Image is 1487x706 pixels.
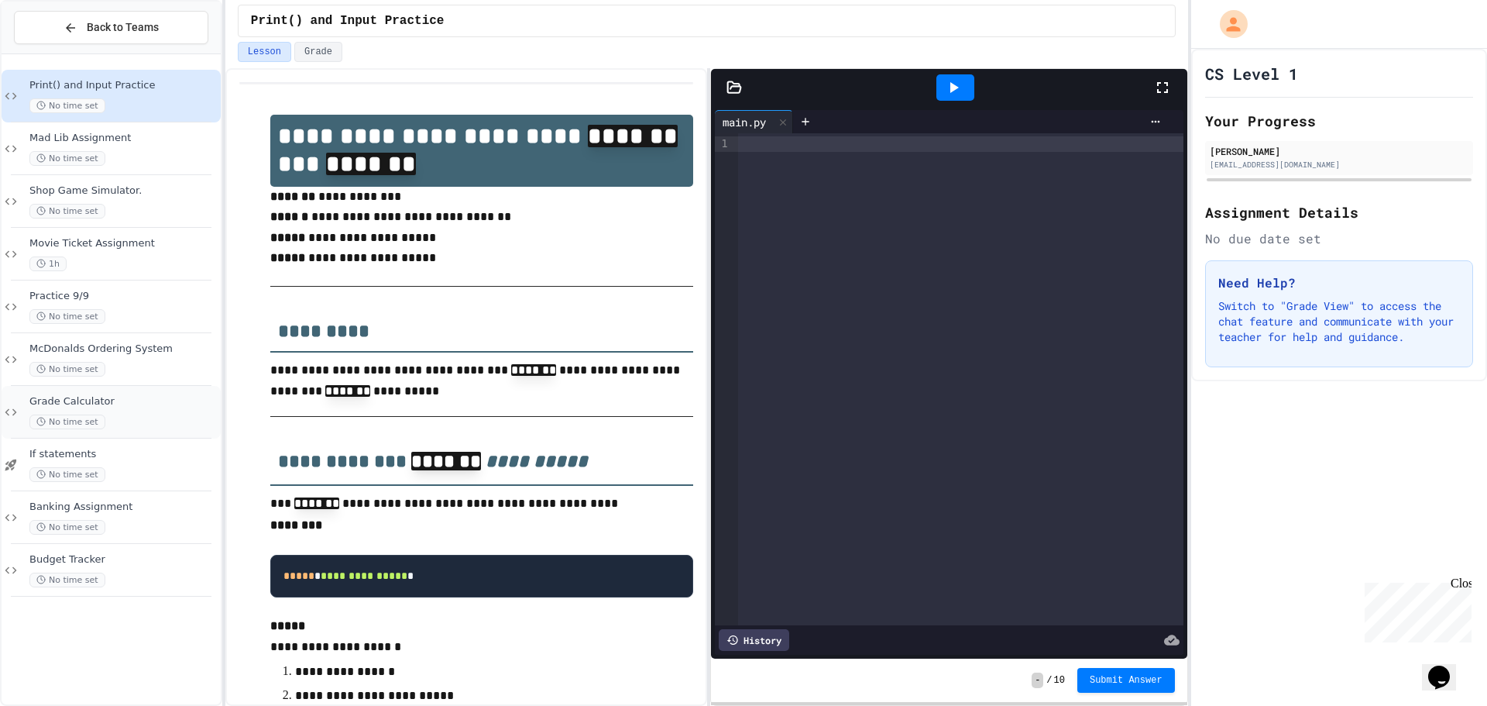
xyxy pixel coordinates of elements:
h2: Your Progress [1205,110,1473,132]
span: No time set [29,520,105,535]
button: Lesson [238,42,291,62]
button: Submit Answer [1077,668,1175,693]
button: Grade [294,42,342,62]
p: Switch to "Grade View" to access the chat feature and communicate with your teacher for help and ... [1218,298,1460,345]
span: 1h [29,257,67,271]
button: Back to Teams [14,11,208,44]
div: My Account [1204,6,1252,42]
span: No time set [29,98,105,113]
iframe: chat widget [1358,577,1472,642]
span: Banking Assignment [29,501,218,514]
span: Print() and Input Practice [29,79,218,92]
span: / [1046,674,1052,687]
iframe: chat widget [1422,644,1472,691]
span: Print() and Input Practice [251,12,445,30]
div: 1 [715,136,730,152]
span: Practice 9/9 [29,290,218,303]
span: No time set [29,309,105,324]
span: Grade Calculator [29,395,218,408]
div: [PERSON_NAME] [1210,144,1468,158]
span: 10 [1054,674,1065,687]
span: Shop Game Simulator. [29,184,218,198]
span: No time set [29,415,105,429]
span: Back to Teams [87,19,159,36]
span: Movie Ticket Assignment [29,237,218,250]
span: Submit Answer [1090,674,1162,687]
span: No time set [29,204,105,219]
span: Budget Tracker [29,553,218,567]
span: McDonalds Ordering System [29,343,218,356]
div: No due date set [1205,229,1473,248]
div: main.py [715,110,793,133]
span: Mad Lib Assignment [29,132,218,145]
div: Chat with us now!Close [6,6,107,98]
h2: Assignment Details [1205,201,1473,223]
h3: Need Help? [1218,274,1460,292]
span: No time set [29,573,105,587]
span: No time set [29,151,105,166]
span: If statements [29,448,218,461]
div: [EMAIL_ADDRESS][DOMAIN_NAME] [1210,159,1468,170]
h1: CS Level 1 [1205,63,1298,84]
span: - [1032,673,1043,688]
span: No time set [29,467,105,482]
div: History [719,629,789,651]
div: main.py [715,114,774,130]
span: No time set [29,362,105,377]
